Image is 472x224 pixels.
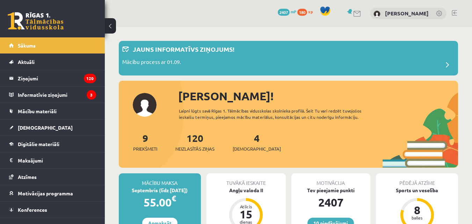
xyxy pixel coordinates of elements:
[385,10,429,17] a: [PERSON_NAME]
[291,173,371,187] div: Motivācija
[235,220,256,224] div: dienas
[18,87,96,103] legend: Informatīvie ziņojumi
[172,193,176,203] span: €
[376,187,458,194] div: Sports un veselība
[133,44,234,54] p: Jauns informatīvs ziņojums!
[18,190,73,196] span: Motivācijas programma
[122,44,455,72] a: Jauns informatīvs ziņojums! Mācību process ar 01.09.
[9,152,96,168] a: Maksājumi
[9,185,96,201] a: Motivācijas programma
[235,204,256,209] div: Atlicis
[373,10,380,17] img: Anna Bukovska
[291,187,371,194] div: Tev pieejamie punkti
[9,136,96,152] a: Digitālie materiāli
[9,103,96,119] a: Mācību materiāli
[18,42,36,49] span: Sākums
[9,169,96,185] a: Atzīmes
[206,173,286,187] div: Tuvākā ieskaite
[178,88,458,104] div: [PERSON_NAME]!
[122,58,181,68] p: Mācību process ar 01.09.
[278,9,296,14] a: 2407 mP
[87,90,96,100] i: 3
[376,173,458,187] div: Pēdējā atzīme
[18,108,57,114] span: Mācību materiāli
[9,120,96,136] a: [DEMOGRAPHIC_DATA]
[8,12,64,30] a: Rīgas 1. Tālmācības vidusskola
[9,87,96,103] a: Informatīvie ziņojumi3
[18,152,96,168] legend: Maksājumi
[407,204,428,216] div: 8
[9,37,96,53] a: Sākums
[291,9,296,14] span: mP
[175,132,215,152] a: 120Neizlasītās ziņas
[179,108,383,120] div: Laipni lūgts savā Rīgas 1. Tālmācības vidusskolas skolnieka profilā. Šeit Tu vari redzēt tuvojošo...
[119,187,201,194] div: Septembris (līdz [DATE])
[119,194,201,211] div: 55.00
[175,145,215,152] span: Neizlasītās ziņas
[308,9,313,14] span: xp
[84,74,96,83] i: 120
[206,187,286,194] div: Angļu valoda II
[119,173,201,187] div: Mācību maksa
[133,132,157,152] a: 9Priekšmeti
[297,9,316,14] a: 180 xp
[233,132,281,152] a: 4[DEMOGRAPHIC_DATA]
[18,141,59,147] span: Digitālie materiāli
[278,9,290,16] span: 2407
[9,54,96,70] a: Aktuāli
[18,207,47,213] span: Konferences
[407,216,428,220] div: balles
[9,70,96,86] a: Ziņojumi120
[235,209,256,220] div: 15
[9,202,96,218] a: Konferences
[18,70,96,86] legend: Ziņojumi
[18,59,35,65] span: Aktuāli
[297,9,307,16] span: 180
[133,145,157,152] span: Priekšmeti
[233,145,281,152] span: [DEMOGRAPHIC_DATA]
[18,124,73,131] span: [DEMOGRAPHIC_DATA]
[18,174,37,180] span: Atzīmes
[291,194,371,211] div: 2407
